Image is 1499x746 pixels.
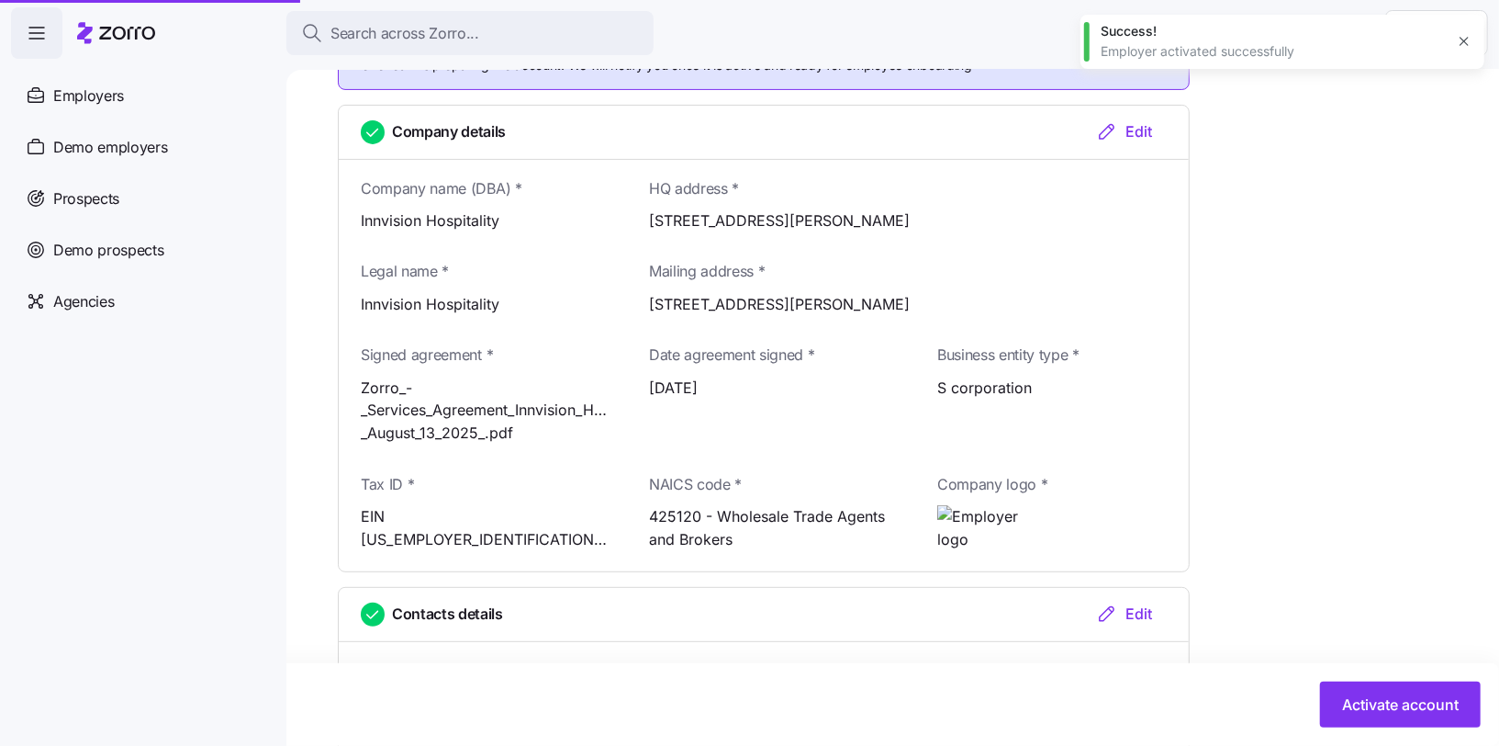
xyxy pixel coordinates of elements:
[937,660,1042,683] span: Email address *
[53,239,164,262] span: Demo prospects
[361,293,612,316] span: Innvision Hospitality
[11,224,272,276] a: Demo prospects
[649,260,766,283] span: Mailing address *
[1081,603,1167,625] button: Edit
[53,187,119,210] span: Prospects
[1101,42,1444,61] div: Employer activated successfully
[1096,120,1152,142] div: Edit
[11,121,272,173] a: Demo employers
[649,209,1189,232] span: [STREET_ADDRESS][PERSON_NAME]
[11,276,272,327] a: Agencies
[330,22,479,45] span: Search across Zorro...
[937,377,1189,400] span: S corporation
[392,603,503,626] span: Contacts details
[11,173,272,224] a: Prospects
[1096,603,1152,625] div: Edit
[286,11,654,55] button: Search across Zorro...
[385,660,593,683] span: Onboarding contact full name *
[361,177,522,200] span: Company name (DBA) *
[361,377,612,445] span: Zorro_-_Services_Agreement_Innvision_Hospitality_-_August_13_2025_.pdf
[53,85,124,107] span: Employers
[937,505,1044,557] img: Employer logo
[937,473,1048,496] span: Company logo *
[937,344,1080,367] span: Business entity type *
[392,120,506,143] span: Company details
[649,377,901,400] span: [DATE]
[649,344,815,367] span: Date agreement signed *
[1320,682,1481,728] button: Activate account
[361,209,612,232] span: Innvision Hospitality
[53,290,114,313] span: Agencies
[649,505,901,551] span: 425120 - Wholesale Trade Agents and Brokers
[1101,22,1444,40] div: Success!
[53,136,168,159] span: Demo employers
[361,473,414,496] span: Tax ID *
[649,660,757,683] span: Phone number *
[649,473,742,496] span: NAICS code *
[361,344,493,367] span: Signed agreement *
[1342,694,1459,716] span: Activate account
[361,505,612,551] span: EIN [US_EMPLOYER_IDENTIFICATION_NUMBER]
[11,70,272,121] a: Employers
[649,293,1189,316] span: [STREET_ADDRESS][PERSON_NAME]
[1081,120,1167,142] button: Edit
[361,260,449,283] span: Legal name *
[649,177,739,200] span: HQ address *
